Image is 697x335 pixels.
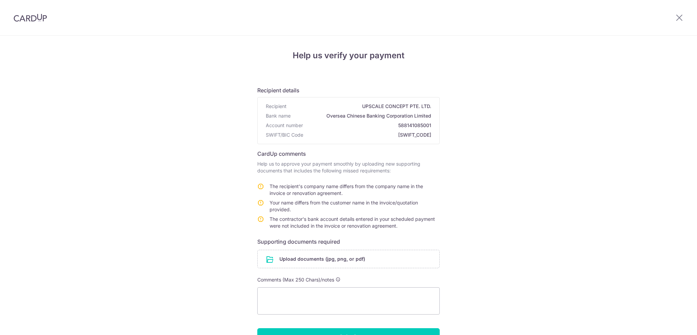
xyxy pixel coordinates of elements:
[257,238,440,246] h6: Supporting documents required
[266,103,287,110] span: Recipient
[257,49,440,62] h4: Help us verify your payment
[270,183,423,196] span: The recipient's company name differs from the company name in the invoice or renovation agreement.
[266,112,291,119] span: Bank name
[306,122,431,129] span: 588141085001
[257,250,440,268] div: Upload documents (jpg, png, or pdf)
[257,277,334,283] span: Comments (Max 250 Chars)/notes
[293,112,431,119] span: Oversea Chinese Banking Corporation Limited
[14,14,47,22] img: CardUp
[257,86,440,94] h6: Recipient details
[266,132,303,138] span: SWIFT/BIC Code
[270,200,418,212] span: Your name differs from the customer name in the invoice/quotation provided.
[266,122,303,129] span: Account number
[270,216,435,229] span: The contractor's bank account details entered in your scheduled payment were not included in the ...
[306,132,431,138] span: [SWIFT_CODE]
[257,150,440,158] h6: CardUp comments
[289,103,431,110] span: UPSCALE CONCEPT PTE. LTD.
[257,161,440,174] p: Help us to approve your payment smoothly by uploading new supporting documents that includes the ...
